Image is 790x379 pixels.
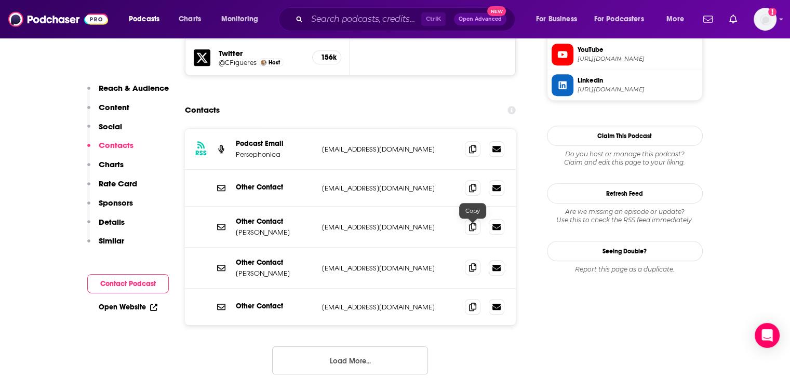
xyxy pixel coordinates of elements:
[547,208,703,224] div: Are we missing an episode or update? Use this to check the RSS feed immediately.
[322,223,457,232] p: [EMAIL_ADDRESS][DOMAIN_NAME]
[99,217,125,227] p: Details
[99,236,124,246] p: Similar
[454,13,506,25] button: Open AdvancedNew
[122,11,173,28] button: open menu
[99,159,124,169] p: Charts
[547,126,703,146] button: Claim This Podcast
[322,303,457,312] p: [EMAIL_ADDRESS][DOMAIN_NAME]
[87,217,125,236] button: Details
[99,179,137,188] p: Rate Card
[536,12,577,26] span: For Business
[547,183,703,204] button: Refresh Feed
[321,53,332,62] h5: 156k
[236,150,314,159] p: Persephonica
[578,45,698,55] span: YouTube
[322,145,457,154] p: [EMAIL_ADDRESS][DOMAIN_NAME]
[547,150,703,158] span: Do you host or manage this podcast?
[552,74,698,96] a: Linkedin[URL][DOMAIN_NAME]
[236,228,314,237] p: [PERSON_NAME]
[547,265,703,274] div: Report this page as a duplicate.
[547,241,703,261] a: Seeing Double?
[87,121,122,141] button: Social
[87,140,133,159] button: Contacts
[547,150,703,167] div: Claim and edit this page to your liking.
[185,100,220,120] h2: Contacts
[8,9,108,29] img: Podchaser - Follow, Share and Rate Podcasts
[578,76,698,85] span: Linkedin
[322,184,457,193] p: [EMAIL_ADDRESS][DOMAIN_NAME]
[236,139,314,148] p: Podcast Email
[594,12,644,26] span: For Podcasters
[459,17,502,22] span: Open Advanced
[529,11,590,28] button: open menu
[99,102,129,112] p: Content
[236,217,314,226] p: Other Contact
[755,323,780,348] div: Open Intercom Messenger
[129,12,159,26] span: Podcasts
[754,8,776,31] img: User Profile
[578,86,698,93] span: https://www.linkedin.com/company/outrageoptimism
[307,11,421,28] input: Search podcasts, credits, & more...
[221,12,258,26] span: Monitoring
[421,12,446,26] span: Ctrl K
[87,236,124,255] button: Similar
[99,303,157,312] a: Open Website
[288,7,525,31] div: Search podcasts, credits, & more...
[261,60,266,65] img: Christiana Figueres
[236,269,314,278] p: [PERSON_NAME]
[99,140,133,150] p: Contacts
[459,203,486,219] div: Copy
[768,8,776,16] svg: Add a profile image
[666,12,684,26] span: More
[659,11,697,28] button: open menu
[195,149,207,157] h3: RSS
[219,59,257,66] a: @CFigueres
[87,102,129,121] button: Content
[87,198,133,217] button: Sponsors
[236,302,314,310] p: Other Contact
[99,83,169,93] p: Reach & Audience
[99,121,122,131] p: Social
[236,258,314,267] p: Other Contact
[552,44,698,65] a: YouTube[URL][DOMAIN_NAME]
[179,12,201,26] span: Charts
[87,179,137,198] button: Rate Card
[87,274,169,293] button: Contact Podcast
[322,264,457,273] p: [EMAIL_ADDRESS][DOMAIN_NAME]
[269,59,280,66] span: Host
[487,6,506,16] span: New
[236,183,314,192] p: Other Contact
[87,83,169,102] button: Reach & Audience
[219,48,304,58] h5: Twitter
[99,198,133,208] p: Sponsors
[87,159,124,179] button: Charts
[587,11,659,28] button: open menu
[754,8,776,31] button: Show profile menu
[272,346,428,374] button: Load More...
[754,8,776,31] span: Logged in as megcassidy
[172,11,207,28] a: Charts
[578,55,698,63] span: https://www.youtube.com/@OutrageandOptimism
[725,10,741,28] a: Show notifications dropdown
[214,11,272,28] button: open menu
[699,10,717,28] a: Show notifications dropdown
